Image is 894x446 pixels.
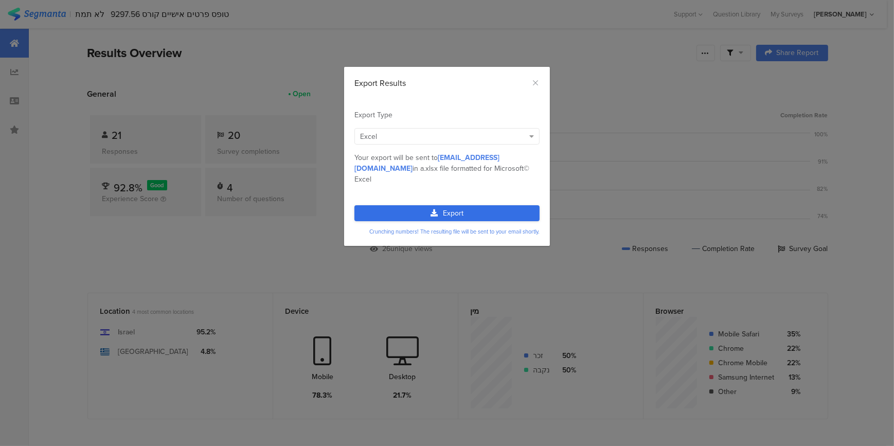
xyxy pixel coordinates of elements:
div: Your export will be sent to in a [354,152,540,185]
span: Excel [360,131,377,142]
div: dialog [344,67,550,246]
a: Export [354,205,540,221]
div: Export Results [354,77,540,89]
button: Close [531,77,540,89]
div: Crunching numbers! The resulting file will be sent to your email shortly. [354,227,540,236]
span: [EMAIL_ADDRESS][DOMAIN_NAME] [354,152,499,174]
div: Export Type [354,110,540,120]
span: .xlsx file formatted for Microsoft© Excel [354,163,529,185]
